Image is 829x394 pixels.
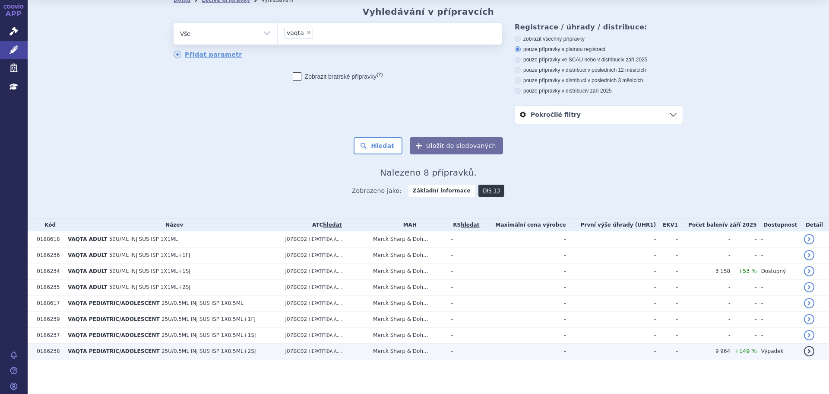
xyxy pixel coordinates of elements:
[481,343,566,359] td: -
[109,236,178,242] span: 50U/ML INJ SUS ISP 1X1ML
[309,333,342,338] span: HEPATITIDA A,...
[281,218,369,231] th: ATC
[757,279,800,295] td: -
[800,218,829,231] th: Detail
[369,231,447,247] td: Merck Sharp & Doh...
[68,300,160,306] span: VAQTA PEDIATRIC/ADOLESCENT
[285,284,307,290] span: J07BC02
[481,247,566,263] td: -
[447,263,481,279] td: -
[757,263,800,279] td: Dostupný
[309,253,342,258] span: HEPATITIDA A,...
[725,222,757,228] span: v září 2025
[447,343,481,359] td: -
[32,247,63,263] td: 0186236
[515,67,683,74] label: pouze přípravky v distribuci v posledních 12 měsících
[161,316,256,322] span: 25U/0,5ML INJ SUS ISP 1X0,5ML+1FJ
[309,349,342,354] span: HEPATITIDA A,...
[369,218,447,231] th: MAH
[566,343,656,359] td: -
[32,231,63,247] td: 0188618
[285,332,307,338] span: J07BC02
[757,218,800,231] th: Dostupnost
[678,231,730,247] td: -
[478,185,504,197] a: DIS-13
[678,343,730,359] td: 9 964
[323,222,342,228] a: hledat
[757,247,800,263] td: -
[566,231,656,247] td: -
[481,231,566,247] td: -
[481,218,566,231] th: Maximální cena výrobce
[757,231,800,247] td: -
[32,263,63,279] td: 0186234
[68,348,160,354] span: VAQTA PEDIATRIC/ADOLESCENT
[481,279,566,295] td: -
[369,343,447,359] td: Merck Sharp & Doh...
[515,23,683,31] h3: Registrace / úhrady / distribuce:
[68,332,160,338] span: VAQTA PEDIATRIC/ADOLESCENT
[656,263,678,279] td: -
[285,300,307,306] span: J07BC02
[678,218,756,231] th: Počet balení
[68,316,160,322] span: VAQTA PEDIATRIC/ADOLESCENT
[481,311,566,327] td: -
[161,300,244,306] span: 25U/0,5ML INJ SUS ISP 1X0,5ML
[481,295,566,311] td: -
[622,57,647,63] span: v září 2025
[354,137,402,154] button: Hledat
[68,268,108,274] span: VAQTA ADULT
[656,231,678,247] td: -
[68,236,108,242] span: VAQTA ADULT
[461,222,479,228] del: hledat
[515,46,683,53] label: pouze přípravky s platnou registrací
[804,250,814,260] a: detail
[309,269,342,274] span: HEPATITIDA A,...
[109,284,190,290] span: 50U/ML INJ SUS ISP 1X1ML+2SJ
[306,30,311,35] span: ×
[678,263,730,279] td: 3 158
[161,332,256,338] span: 25U/0,5ML INJ SUS ISP 1X0,5ML+1SJ
[656,311,678,327] td: -
[285,316,307,322] span: J07BC02
[369,311,447,327] td: Merck Sharp & Doh...
[32,327,63,343] td: 0186237
[515,77,683,84] label: pouze přípravky v distribuci v posledních 3 měsících
[309,317,342,322] span: HEPATITIDA A,...
[656,279,678,295] td: -
[730,295,756,311] td: -
[734,348,756,354] span: +149 %
[461,222,479,228] a: vyhledávání neobsahuje žádnou platnou referenční skupinu
[804,234,814,244] a: detail
[285,348,307,354] span: J07BC02
[738,268,756,274] span: +53 %
[566,327,656,343] td: -
[309,285,342,290] span: HEPATITIDA A,...
[32,218,63,231] th: Kód
[447,231,481,247] td: -
[804,266,814,276] a: detail
[678,247,730,263] td: -
[447,218,481,231] th: RS
[730,327,756,343] td: -
[369,247,447,263] td: Merck Sharp & Doh...
[63,218,281,231] th: Název
[757,327,800,343] td: -
[363,6,494,17] h2: Vyhledávání v přípravcích
[656,343,678,359] td: -
[32,295,63,311] td: 0188617
[757,343,800,359] td: Výpadek
[109,268,190,274] span: 50U/ML INJ SUS ISP 1X1ML+1SJ
[109,252,190,258] span: 50U/ML INJ SUS ISP 1X1ML+1FJ
[566,295,656,311] td: -
[68,284,108,290] span: VAQTA ADULT
[656,327,678,343] td: -
[68,252,108,258] span: VAQTA ADULT
[566,247,656,263] td: -
[32,343,63,359] td: 0186238
[309,237,342,242] span: HEPATITIDA A,...
[285,236,307,242] span: J07BC02
[804,314,814,324] a: detail
[566,263,656,279] td: -
[730,311,756,327] td: -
